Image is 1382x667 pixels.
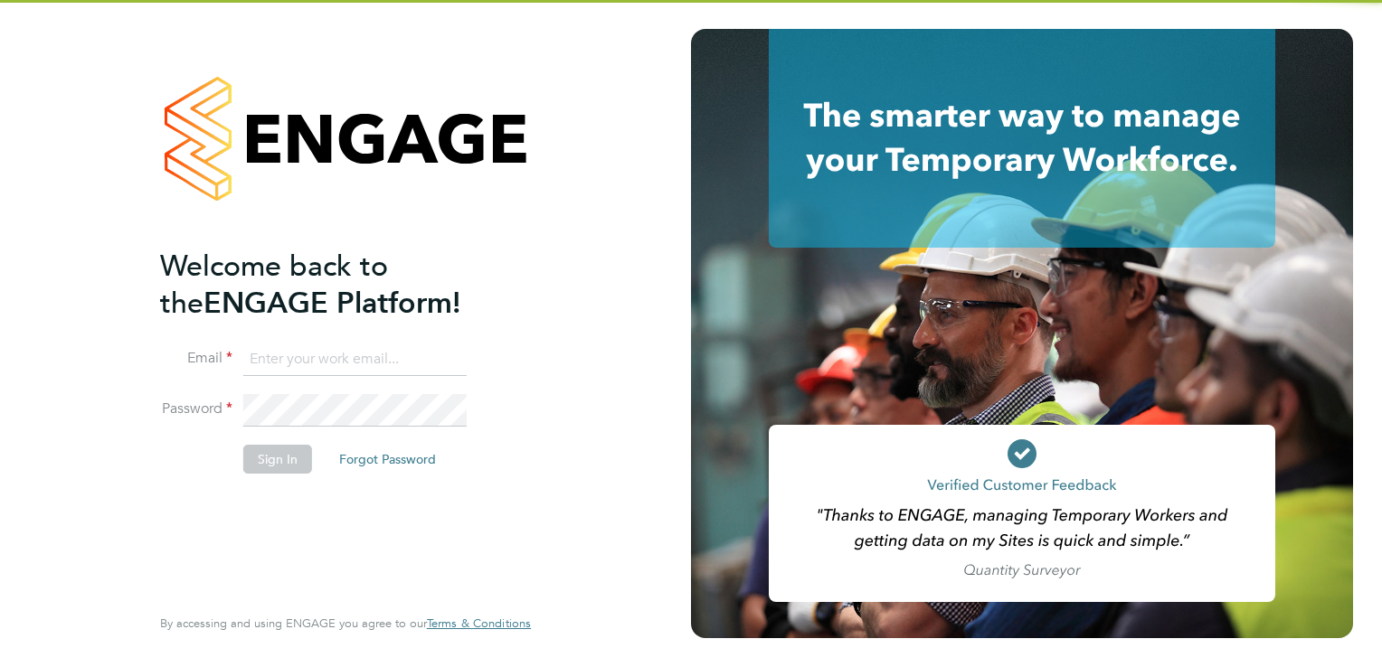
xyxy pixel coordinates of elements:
h2: ENGAGE Platform! [160,248,513,322]
label: Password [160,399,232,418]
span: By accessing and using ENGAGE you agree to our [160,615,531,631]
input: Enter your work email... [243,343,467,376]
span: Welcome back to the [160,249,388,321]
label: Email [160,349,232,368]
button: Sign In [243,445,312,474]
span: Terms & Conditions [427,615,531,631]
a: Terms & Conditions [427,616,531,631]
button: Forgot Password [325,445,450,474]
